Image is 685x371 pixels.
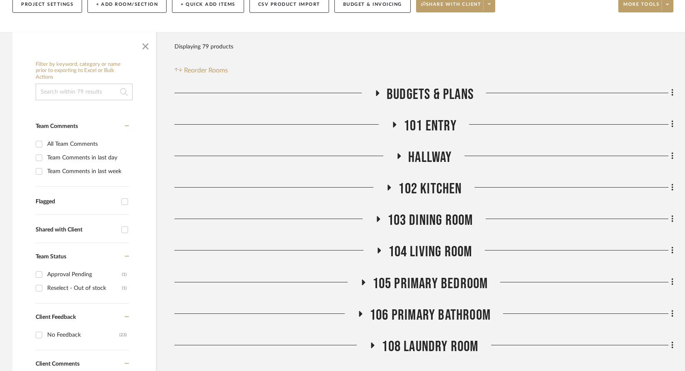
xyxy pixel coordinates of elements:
span: 102 Kitchen [398,180,462,198]
span: 103 Dining Room [387,212,473,229]
div: Reselect - Out of stock [47,282,122,295]
button: Reorder Rooms [174,65,228,75]
span: Client Comments [36,361,80,367]
span: 105 Primary Bedroom [373,275,488,293]
span: Team Status [36,254,66,260]
div: Shared with Client [36,226,117,234]
div: Flagged [36,198,117,205]
span: Team Comments [36,123,78,129]
span: Budgets & Plans [387,86,474,104]
div: (23) [119,328,127,342]
div: All Team Comments [47,137,127,151]
div: No Feedback [47,328,119,342]
h6: Filter by keyword, category or name prior to exporting to Excel or Bulk Actions [36,61,133,81]
div: Team Comments in last day [47,151,127,164]
span: 101 Entry [404,117,457,135]
div: Team Comments in last week [47,165,127,178]
span: 104 Living Room [388,243,472,261]
span: Reorder Rooms [184,65,228,75]
div: (1) [122,268,127,281]
span: Share with client [421,1,482,14]
span: 108 Laundry Room [382,338,478,356]
div: Displaying 79 products [174,39,233,55]
input: Search within 79 results [36,84,133,100]
button: Close [137,36,154,53]
div: Approval Pending [47,268,122,281]
div: (1) [122,282,127,295]
span: More tools [623,1,659,14]
span: Hallway [408,149,452,166]
span: 106 Primary Bathroom [370,306,491,324]
span: Client Feedback [36,314,76,320]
